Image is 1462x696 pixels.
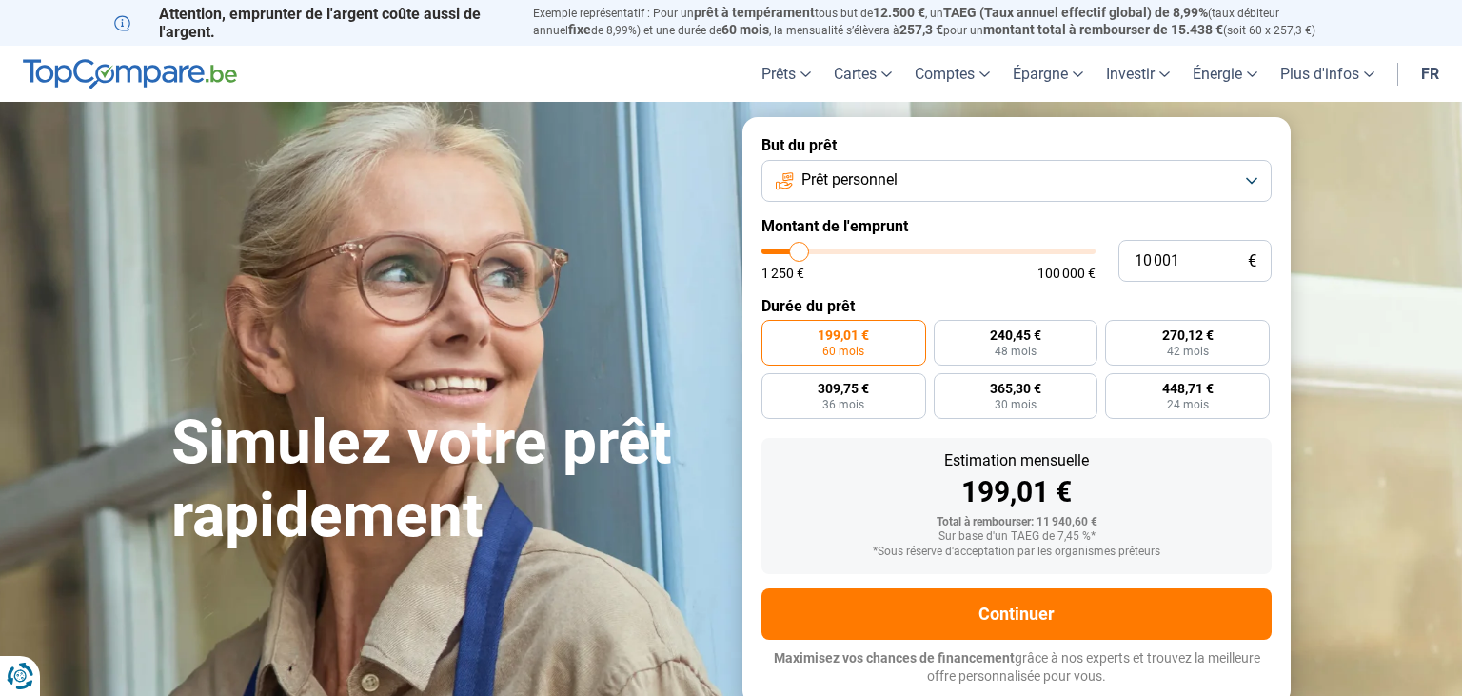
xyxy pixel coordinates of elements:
[761,267,804,280] span: 1 250 €
[983,22,1223,37] span: montant total à rembourser de 15.438 €
[777,453,1256,468] div: Estimation mensuelle
[801,169,898,190] span: Prêt personnel
[1167,399,1209,410] span: 24 mois
[774,650,1015,666] span: Maximisez vos chances de financement
[822,346,864,357] span: 60 mois
[990,382,1041,395] span: 365,30 €
[818,328,869,342] span: 199,01 €
[822,399,864,410] span: 36 mois
[761,217,1272,235] label: Montant de l'emprunt
[1248,253,1256,269] span: €
[777,516,1256,529] div: Total à rembourser: 11 940,60 €
[761,136,1272,154] label: But du prêt
[818,382,869,395] span: 309,75 €
[1162,382,1214,395] span: 448,71 €
[777,546,1256,559] div: *Sous réserve d'acceptation par les organismes prêteurs
[995,399,1037,410] span: 30 mois
[995,346,1037,357] span: 48 mois
[23,59,237,89] img: TopCompare
[694,5,815,20] span: prêt à tempérament
[822,46,903,102] a: Cartes
[1095,46,1181,102] a: Investir
[1181,46,1269,102] a: Énergie
[1167,346,1209,357] span: 42 mois
[761,649,1272,686] p: grâce à nos experts et trouvez la meilleure offre personnalisée pour vous.
[568,22,591,37] span: fixe
[943,5,1208,20] span: TAEG (Taux annuel effectif global) de 8,99%
[777,530,1256,544] div: Sur base d'un TAEG de 7,45 %*
[899,22,943,37] span: 257,3 €
[750,46,822,102] a: Prêts
[873,5,925,20] span: 12.500 €
[761,297,1272,315] label: Durée du prêt
[761,588,1272,640] button: Continuer
[1001,46,1095,102] a: Épargne
[777,478,1256,507] div: 199,01 €
[903,46,1001,102] a: Comptes
[114,5,510,41] p: Attention, emprunter de l'argent coûte aussi de l'argent.
[1037,267,1096,280] span: 100 000 €
[721,22,769,37] span: 60 mois
[1269,46,1386,102] a: Plus d'infos
[171,407,720,553] h1: Simulez votre prêt rapidement
[1162,328,1214,342] span: 270,12 €
[761,160,1272,202] button: Prêt personnel
[533,5,1348,39] p: Exemple représentatif : Pour un tous but de , un (taux débiteur annuel de 8,99%) et une durée de ...
[990,328,1041,342] span: 240,45 €
[1410,46,1451,102] a: fr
